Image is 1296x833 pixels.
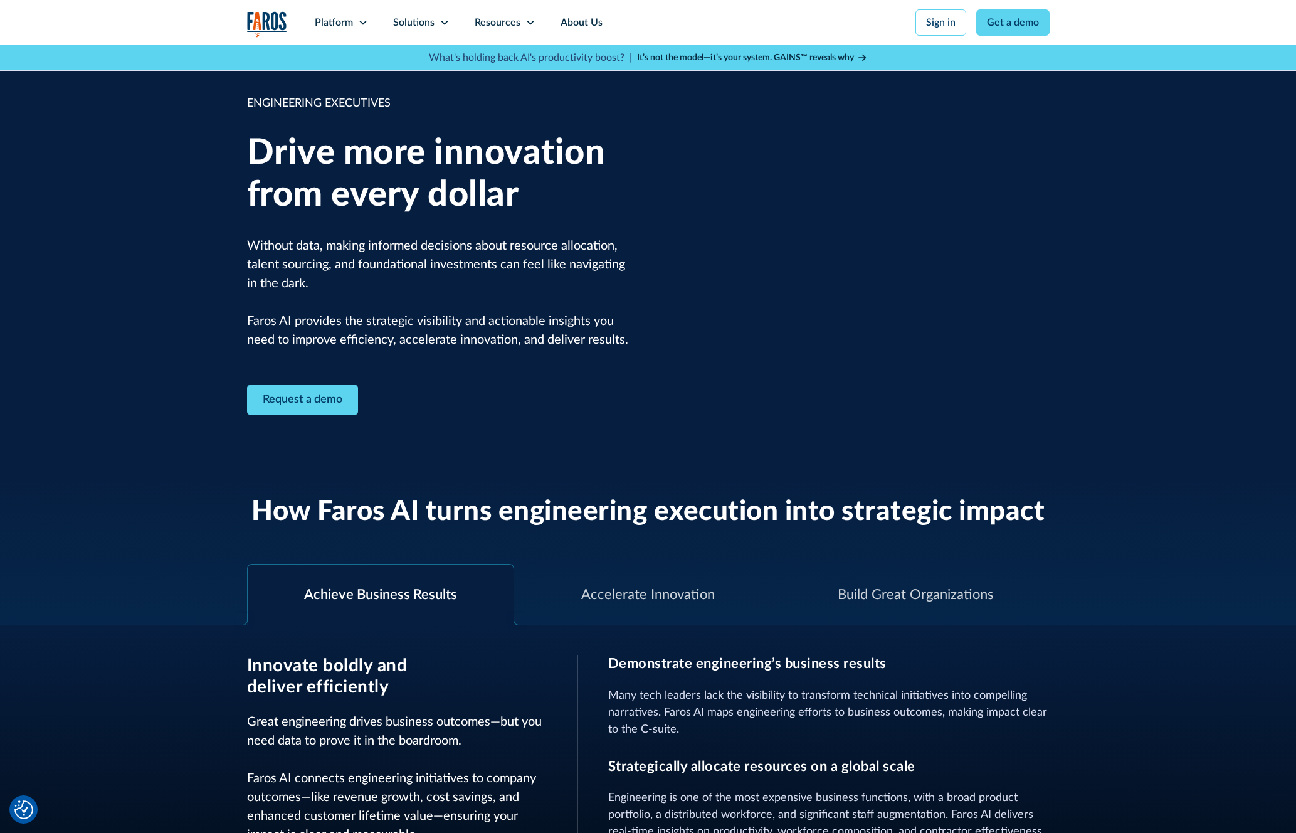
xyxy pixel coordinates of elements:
[247,236,630,349] p: Without data, making informed decisions about resource allocation, talent sourcing, and foundatio...
[838,585,994,605] div: Build Great Organizations
[581,585,715,605] div: Accelerate Innovation
[14,800,33,819] button: Cookie Settings
[429,50,632,65] p: What's holding back AI's productivity boost? |
[304,585,457,605] div: Achieve Business Results
[915,9,966,36] a: Sign in
[608,655,1050,672] h3: Demonstrate engineering’s business results
[608,687,1050,738] p: Many tech leaders lack the visibility to transform technical initiatives into compelling narrativ...
[393,15,435,30] div: Solutions
[247,655,547,698] h3: Innovate boldly and deliver efficiently
[247,11,287,37] a: home
[637,53,854,62] strong: It’s not the model—it’s your system. GAINS™ reveals why
[247,11,287,37] img: Logo of the analytics and reporting company Faros.
[637,51,868,65] a: It’s not the model—it’s your system. GAINS™ reveals why
[475,15,520,30] div: Resources
[251,496,1045,529] h2: How Faros AI turns engineering execution into strategic impact
[247,95,630,112] div: ENGINEERING EXECUTIVES
[315,15,353,30] div: Platform
[247,132,630,216] h1: Drive more innovation from every dollar
[608,758,1050,775] h3: Strategically allocate resources on a global scale
[14,800,33,819] img: Revisit consent button
[247,385,358,415] a: Contact Modal
[976,9,1050,36] a: Get a demo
